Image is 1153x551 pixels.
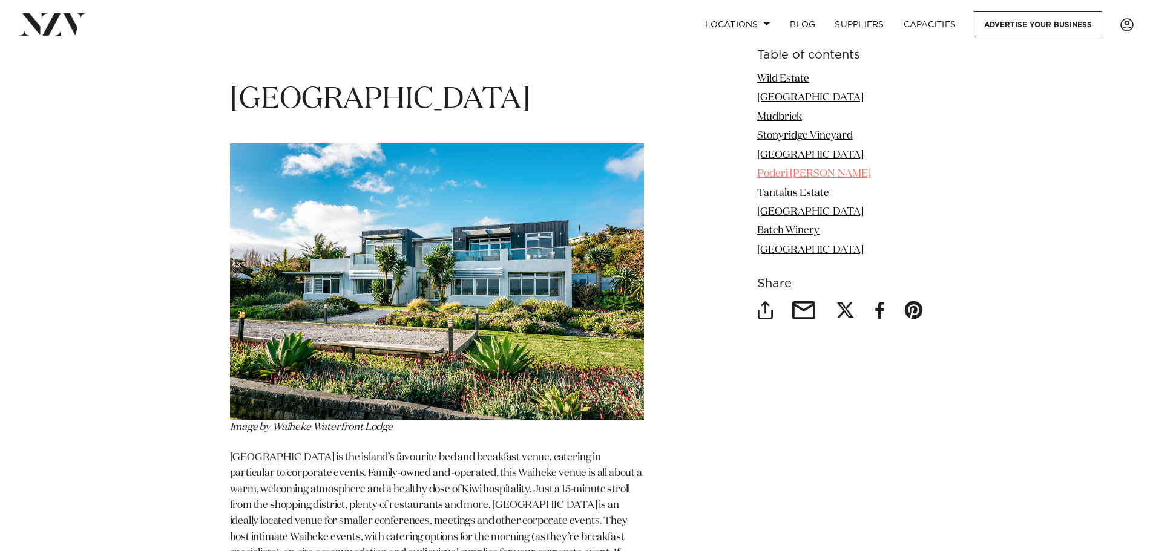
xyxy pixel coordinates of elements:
[780,11,825,37] a: BLOG
[825,11,893,37] a: SUPPLIERS
[19,13,85,35] img: nzv-logo.png
[757,74,809,84] a: Wild Estate
[230,85,530,114] span: [GEOGRAPHIC_DATA]
[695,11,780,37] a: Locations
[757,278,924,290] h6: Share
[757,93,864,103] a: [GEOGRAPHIC_DATA]
[757,150,864,160] a: [GEOGRAPHIC_DATA]
[757,188,829,198] a: Tantalus Estate
[230,422,393,432] span: Image by Waiheke Waterfront Lodge
[757,169,871,179] a: Poderi [PERSON_NAME]
[974,11,1102,37] a: Advertise your business
[757,226,820,236] a: Batch Winery
[757,112,802,122] a: Mudbrick
[757,245,864,255] a: [GEOGRAPHIC_DATA]
[757,207,864,217] a: [GEOGRAPHIC_DATA]
[894,11,966,37] a: Capacities
[757,131,853,141] a: Stonyridge Vineyard
[757,49,924,62] h6: Table of contents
